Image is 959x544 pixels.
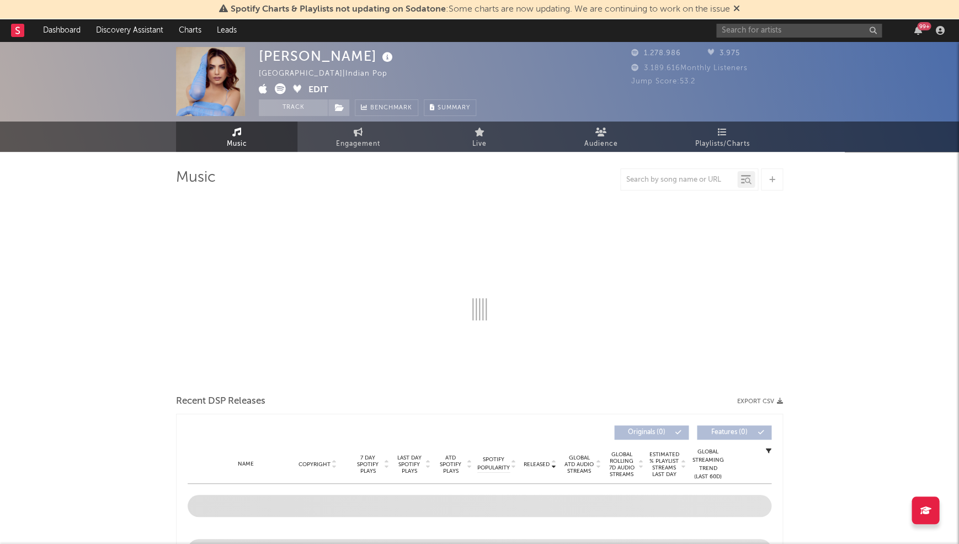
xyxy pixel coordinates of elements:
[662,122,783,152] a: Playlists/Charts
[35,19,88,41] a: Dashboard
[171,19,209,41] a: Charts
[631,50,681,57] span: 1.278.986
[914,26,921,35] button: 99+
[259,47,396,65] div: [PERSON_NAME]
[231,5,730,14] span: : Some charts are now updating. We are continuing to work on the issue
[697,425,771,440] button: Features(0)
[540,122,662,152] a: Audience
[621,429,672,436] span: Originals ( 0 )
[297,122,419,152] a: Engagement
[353,455,382,474] span: 7 Day Spotify Plays
[477,456,510,472] span: Spotify Popularity
[649,451,679,478] span: Estimated % Playlist Streams Last Day
[621,176,737,184] input: Search by song name or URL
[631,65,748,72] span: 3.189.616 Monthly Listeners
[691,448,724,481] div: Global Streaming Trend (Last 60D)
[395,455,424,474] span: Last Day Spotify Plays
[231,5,446,14] span: Spotify Charts & Playlists not updating on Sodatone
[308,83,328,97] button: Edit
[227,138,247,151] span: Music
[584,138,618,151] span: Audience
[631,78,695,85] span: Jump Score: 53.2
[424,99,476,116] button: Summary
[695,138,750,151] span: Playlists/Charts
[355,99,418,116] a: Benchmark
[176,122,297,152] a: Music
[210,460,282,468] div: Name
[176,395,265,408] span: Recent DSP Releases
[436,455,465,474] span: ATD Spotify Plays
[614,425,689,440] button: Originals(0)
[606,451,637,478] span: Global Rolling 7D Audio Streams
[88,19,171,41] a: Discovery Assistant
[917,22,931,30] div: 99 +
[707,50,740,57] span: 3.975
[336,138,380,151] span: Engagement
[370,102,412,115] span: Benchmark
[259,67,400,81] div: [GEOGRAPHIC_DATA] | Indian Pop
[704,429,755,436] span: Features ( 0 )
[737,398,783,405] button: Export CSV
[733,5,740,14] span: Dismiss
[716,24,882,38] input: Search for artists
[209,19,244,41] a: Leads
[524,461,550,468] span: Released
[564,455,594,474] span: Global ATD Audio Streams
[298,461,330,468] span: Copyright
[419,122,540,152] a: Live
[259,99,328,116] button: Track
[472,138,487,151] span: Live
[438,105,470,111] span: Summary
